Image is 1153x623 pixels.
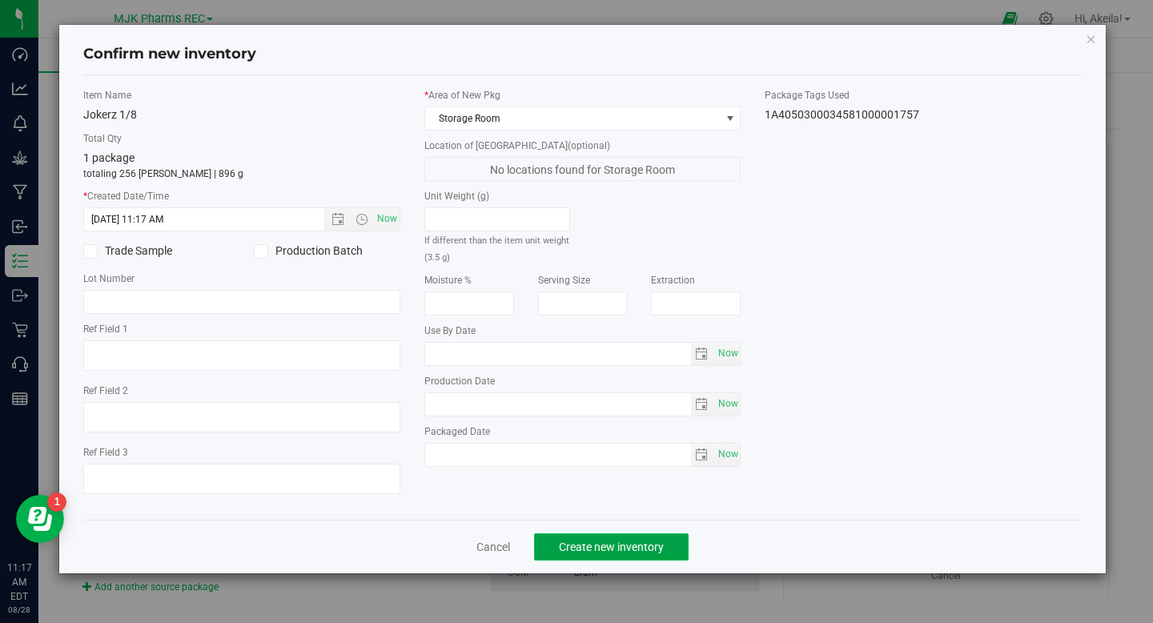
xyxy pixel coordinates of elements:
label: Packaged Date [424,424,741,439]
span: No locations found for Storage Room [424,157,741,181]
small: If different than the item unit weight (3.5 g) [424,235,569,263]
label: Unit Weight (g) [424,189,571,203]
label: Area of New Pkg [424,88,741,102]
span: Open the time view [348,213,375,226]
label: Location of [GEOGRAPHIC_DATA] [424,139,741,153]
p: totaling 256 [PERSON_NAME] | 896 g [83,167,400,181]
span: Set Current date [373,207,400,231]
label: Lot Number [83,271,400,286]
label: Production Date [424,374,741,388]
div: Jokerz 1/8 [83,107,400,123]
h4: Confirm new inventory [83,44,256,65]
iframe: Resource center [16,495,64,543]
label: Extraction [651,273,741,287]
a: Cancel [476,539,510,555]
span: Set Current date [714,443,741,466]
span: select [713,343,740,365]
span: select [713,393,740,416]
label: Serving Size [538,273,628,287]
button: Create new inventory [534,533,689,561]
label: Ref Field 3 [83,445,400,460]
span: select [691,343,714,365]
label: Moisture % [424,273,514,287]
label: Ref Field 2 [83,384,400,398]
span: select [691,444,714,466]
label: Created Date/Time [83,189,400,203]
span: select [713,444,740,466]
label: Use By Date [424,324,741,338]
label: Ref Field 1 [83,322,400,336]
span: Set Current date [714,342,741,365]
label: Trade Sample [83,243,230,259]
span: 1 package [83,151,135,164]
div: 1A4050300034581000001757 [765,107,1082,123]
span: (optional) [568,140,610,151]
label: Item Name [83,88,400,102]
span: Create new inventory [559,541,664,553]
label: Total Qty [83,131,400,146]
label: Production Batch [254,243,400,259]
span: Set Current date [714,392,741,416]
span: Storage Room [425,107,721,130]
label: Package Tags Used [765,88,1082,102]
span: Open the date view [324,213,352,226]
span: select [691,393,714,416]
iframe: Resource center unread badge [47,492,66,512]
